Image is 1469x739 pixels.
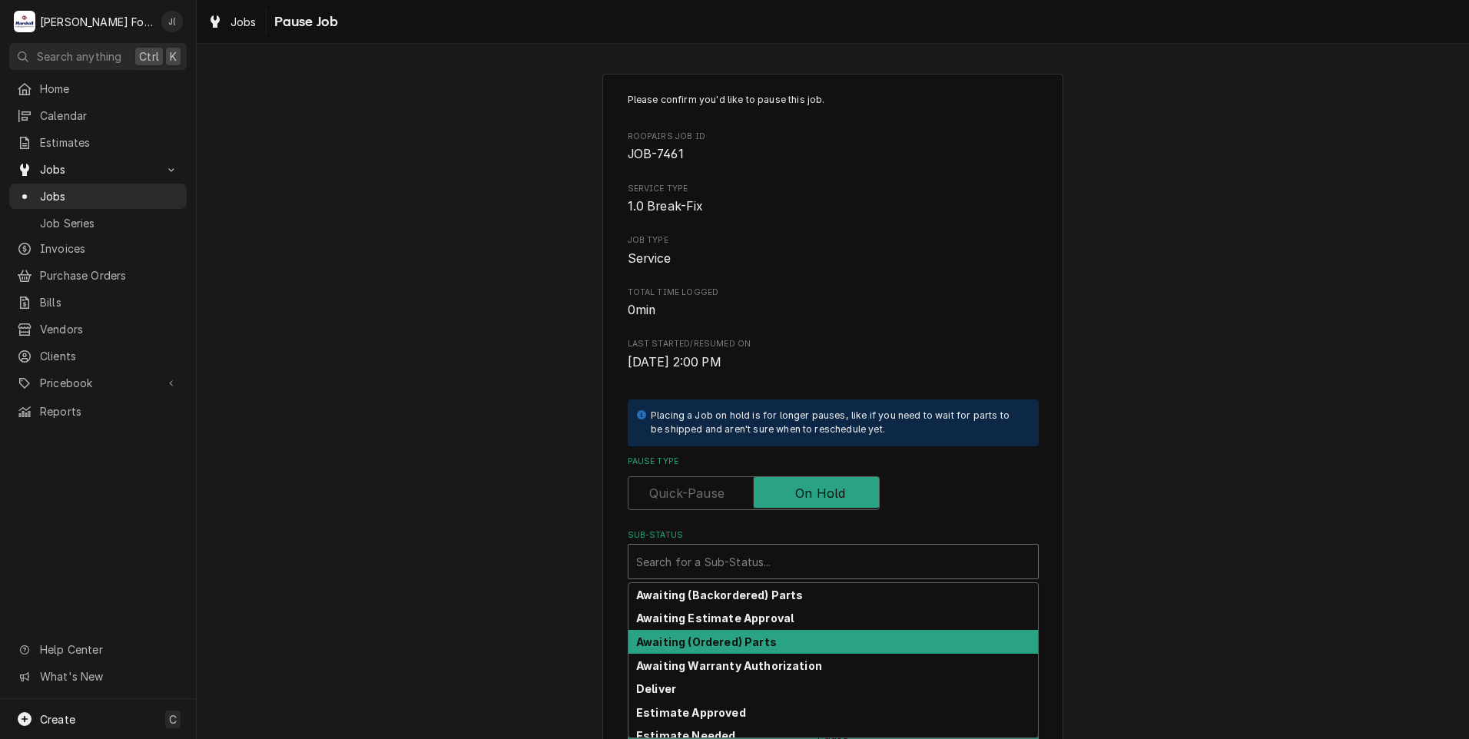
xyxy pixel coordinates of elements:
span: Pricebook [40,375,156,391]
a: Clients [9,343,187,369]
strong: Awaiting Estimate Approval [636,611,794,625]
span: Estimates [40,134,179,151]
span: What's New [40,668,177,684]
a: Go to Help Center [9,637,187,662]
span: Purchase Orders [40,267,179,283]
div: Job Type [628,234,1039,267]
span: Help Center [40,641,177,658]
a: Reports [9,399,187,424]
span: Search anything [37,48,121,65]
div: Placing a Job on hold is for longer pauses, like if you need to wait for parts to be shipped and ... [651,409,1023,437]
span: Jobs [40,188,179,204]
div: Job Pause Form [628,93,1039,688]
p: Please confirm you'd like to pause this job. [628,93,1039,107]
div: [PERSON_NAME] Food Equipment Service [40,14,153,30]
strong: Estimate Approved [636,706,746,719]
a: Job Series [9,210,187,236]
strong: Awaiting (Backordered) Parts [636,588,803,601]
span: 0min [628,303,656,317]
a: Invoices [9,236,187,261]
div: M [14,11,35,32]
span: Last Started/Resumed On [628,353,1039,372]
span: Last Started/Resumed On [628,338,1039,350]
span: Jobs [230,14,257,30]
a: Go to Jobs [9,157,187,182]
a: Go to Pricebook [9,370,187,396]
span: Job Type [628,234,1039,247]
span: Jobs [40,161,156,177]
a: Home [9,76,187,101]
a: Go to What's New [9,664,187,689]
a: Purchase Orders [9,263,187,288]
a: Estimates [9,130,187,155]
span: Vendors [40,321,179,337]
div: Service Type [628,183,1039,216]
span: Total Time Logged [628,287,1039,299]
a: Jobs [9,184,187,209]
div: Jeff Debigare (109)'s Avatar [161,11,183,32]
span: Bills [40,294,179,310]
div: Pause Type [628,456,1039,510]
span: Clients [40,348,179,364]
strong: Awaiting (Ordered) Parts [636,635,777,648]
span: Job Series [40,215,179,231]
span: Pause Job [270,12,338,32]
strong: Deliver [636,682,676,695]
label: Pause Type [628,456,1039,468]
span: Reports [40,403,179,419]
a: Bills [9,290,187,315]
span: Service Type [628,197,1039,216]
div: Roopairs Job ID [628,131,1039,164]
span: Ctrl [139,48,159,65]
span: Roopairs Job ID [628,145,1039,164]
div: Marshall Food Equipment Service's Avatar [14,11,35,32]
button: Search anythingCtrlK [9,43,187,70]
span: 1.0 Break-Fix [628,199,704,214]
label: Sub-Status [628,529,1039,542]
span: Roopairs Job ID [628,131,1039,143]
div: Sub-Status [628,529,1039,579]
span: Calendar [40,108,179,124]
span: Create [40,713,75,726]
a: Jobs [201,9,263,35]
div: Last Started/Resumed On [628,338,1039,371]
span: [DATE] 2:00 PM [628,355,721,369]
span: Home [40,81,179,97]
a: Calendar [9,103,187,128]
span: Total Time Logged [628,301,1039,320]
a: Vendors [9,316,187,342]
span: Service Type [628,183,1039,195]
div: Total Time Logged [628,287,1039,320]
span: Service [628,251,671,266]
span: C [169,711,177,727]
span: Invoices [40,240,179,257]
span: JOB-7461 [628,147,684,161]
div: J( [161,11,183,32]
span: Job Type [628,250,1039,268]
span: K [170,48,177,65]
strong: Awaiting Warranty Authorization [636,659,822,672]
